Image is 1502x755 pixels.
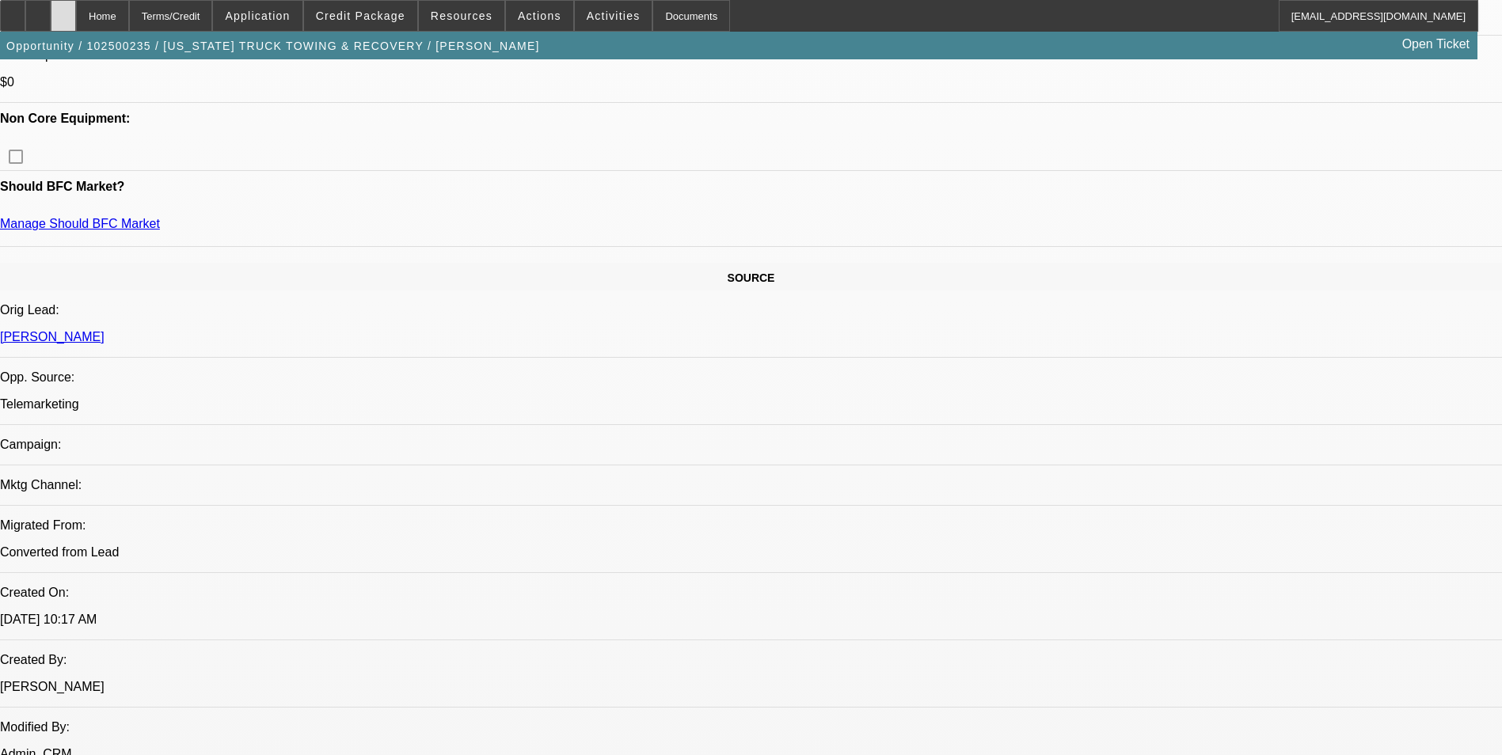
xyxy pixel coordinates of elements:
[304,1,417,31] button: Credit Package
[518,9,561,22] span: Actions
[225,9,290,22] span: Application
[419,1,504,31] button: Resources
[575,1,652,31] button: Activities
[506,1,573,31] button: Actions
[213,1,302,31] button: Application
[431,9,492,22] span: Resources
[6,40,540,52] span: Opportunity / 102500235 / [US_STATE] TRUCK TOWING & RECOVERY / [PERSON_NAME]
[1396,31,1476,58] a: Open Ticket
[728,271,775,284] span: SOURCE
[587,9,641,22] span: Activities
[316,9,405,22] span: Credit Package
